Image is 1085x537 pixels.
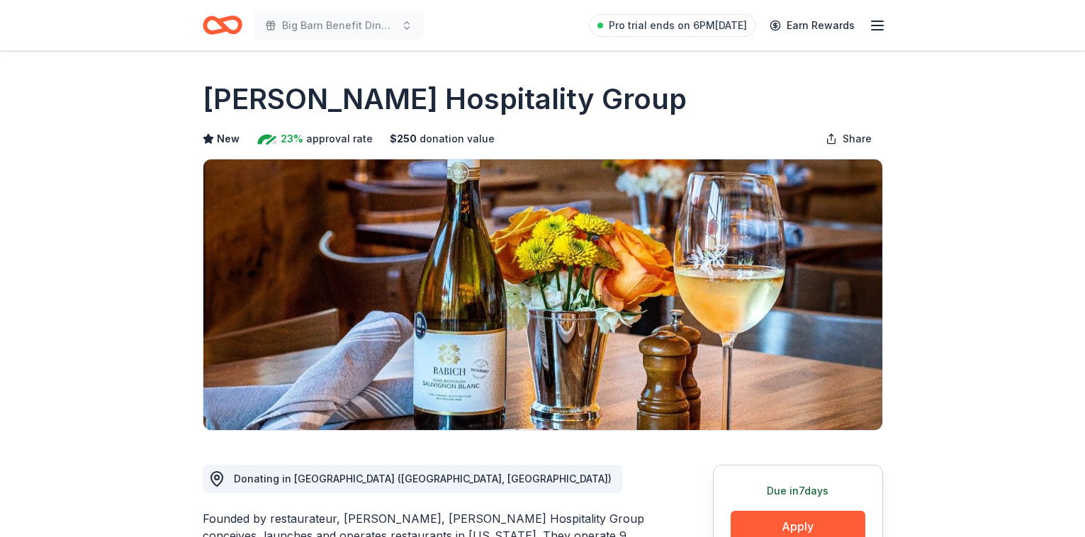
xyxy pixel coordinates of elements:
[234,473,612,485] span: Donating in [GEOGRAPHIC_DATA] ([GEOGRAPHIC_DATA], [GEOGRAPHIC_DATA])
[217,130,240,147] span: New
[282,17,395,34] span: Big Barn Benefit Dinner and Dance
[761,13,863,38] a: Earn Rewards
[814,125,883,153] button: Share
[254,11,424,40] button: Big Barn Benefit Dinner and Dance
[281,130,303,147] span: 23%
[203,159,882,430] img: Image for Berg Hospitality Group
[306,130,373,147] span: approval rate
[609,17,747,34] span: Pro trial ends on 6PM[DATE]
[203,79,687,119] h1: [PERSON_NAME] Hospitality Group
[843,130,872,147] span: Share
[731,482,865,499] div: Due in 7 days
[589,14,755,37] a: Pro trial ends on 6PM[DATE]
[420,130,495,147] span: donation value
[203,9,242,42] a: Home
[390,130,417,147] span: $ 250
